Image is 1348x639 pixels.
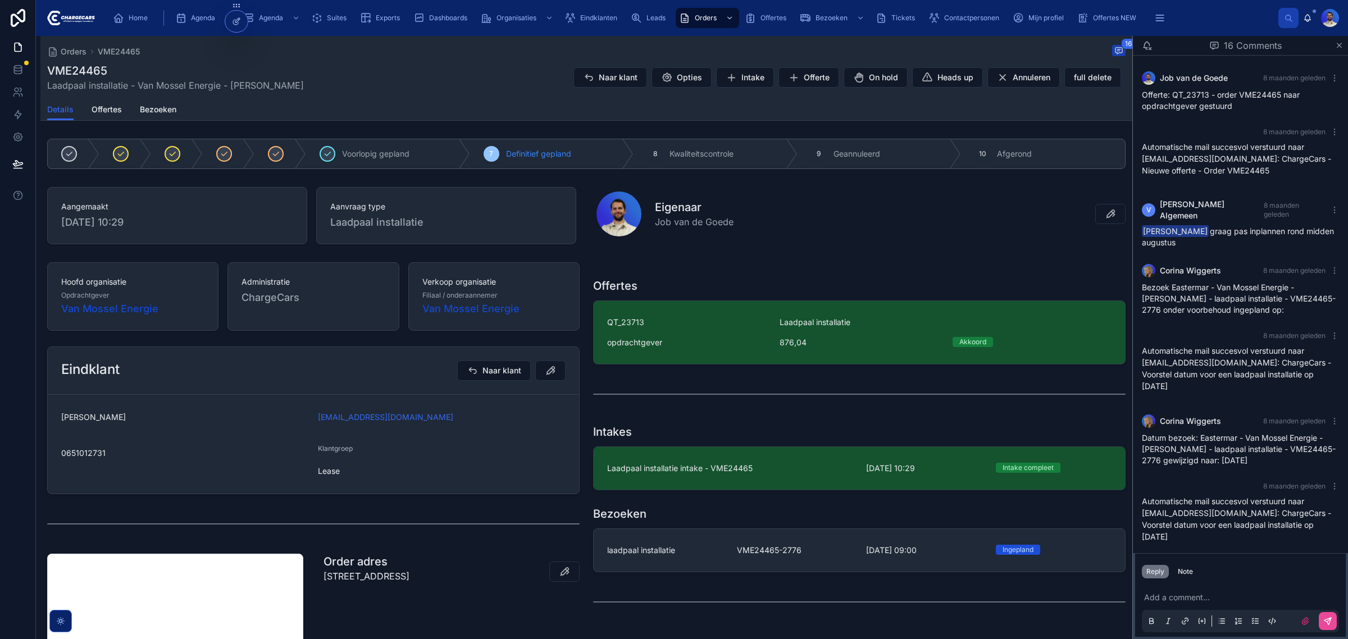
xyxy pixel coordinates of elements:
[1074,8,1144,28] a: Offertes NEW
[47,79,304,92] span: Laadpaal installatie - Van Mossel Energie - [PERSON_NAME]
[607,463,853,474] span: Laadpaal installatie intake - VME24465
[593,278,637,294] h1: Offertes
[242,276,385,287] span: Administratie
[1160,199,1264,221] span: [PERSON_NAME] Algemeen
[1173,565,1197,578] button: Note
[646,13,666,22] span: Leads
[676,8,739,28] a: Orders
[259,13,283,22] span: Agenda
[959,337,986,347] div: Akkoord
[357,8,408,28] a: Exports
[655,199,734,215] h1: Eigenaar
[1142,345,1339,392] p: Automatische mail succesvol verstuurd naar [EMAIL_ADDRESS][DOMAIN_NAME]: ChargeCars - Voorstel da...
[47,46,86,57] a: Orders
[129,13,148,22] span: Home
[1112,45,1126,58] button: 16
[429,13,467,22] span: Dashboards
[627,8,673,28] a: Leads
[737,545,853,556] span: VME24465-2776
[61,360,120,378] h2: Eindklant
[937,72,973,83] span: Heads up
[61,301,158,317] a: Van Mossel Energie
[422,301,520,317] a: Van Mossel Energie
[47,63,304,79] h1: VME24465
[804,72,830,83] span: Offerte
[1013,72,1050,83] span: Annuleren
[92,99,122,122] a: Offertes
[61,201,293,212] span: Aangemaakt
[1263,74,1326,82] span: 8 maanden geleden
[104,6,1278,30] div: scrollable content
[987,67,1060,88] button: Annuleren
[1009,8,1072,28] a: Mijn profiel
[716,67,774,88] button: Intake
[1093,13,1136,22] span: Offertes NEW
[760,13,786,22] span: Offertes
[778,67,839,88] button: Offerte
[506,148,571,159] span: Definitief gepland
[1028,13,1064,22] span: Mijn profiel
[422,291,498,300] span: Filiaal / onderaannemer
[695,13,717,22] span: Orders
[110,8,156,28] a: Home
[61,276,204,287] span: Hoofd organisatie
[324,569,409,583] p: [STREET_ADDRESS]
[1264,201,1299,218] span: 8 maanden geleden
[61,448,309,459] span: 0651012731
[92,104,122,115] span: Offertes
[318,444,353,453] span: Klantgroep
[655,215,734,229] span: Job van de Goede
[780,317,850,328] span: Laadpaal installatie
[1224,39,1282,52] span: 16 Comments
[1142,565,1169,578] button: Reply
[593,424,632,440] h1: Intakes
[607,545,675,556] span: laadpaal installatie
[240,8,306,28] a: Agenda
[457,360,531,381] button: Naar klant
[607,337,662,348] span: opdrachtgever
[61,412,309,423] span: [PERSON_NAME]
[866,545,982,556] span: [DATE] 09:00
[61,291,110,300] span: Opdrachtgever
[1160,416,1221,427] span: Corina Wiggerts
[891,13,915,22] span: Tickets
[1263,417,1326,425] span: 8 maanden geleden
[242,290,299,305] span: ChargeCars
[1003,463,1054,473] div: Intake compleet
[47,104,74,115] span: Details
[1142,495,1339,542] p: Automatische mail succesvol verstuurd naar [EMAIL_ADDRESS][DOMAIN_NAME]: ChargeCars - Voorstel da...
[1146,206,1151,214] span: V
[172,8,238,28] a: Agenda
[327,13,347,22] span: Suites
[376,13,400,22] span: Exports
[796,8,870,28] a: Bezoeken
[1003,545,1033,555] div: Ingepland
[580,13,617,22] span: Eindklanten
[1263,127,1326,136] span: 8 maanden geleden
[61,46,86,57] span: Orders
[561,8,625,28] a: Eindklanten
[594,529,1125,572] a: laadpaal installatieVME24465-2776[DATE] 09:00Ingepland
[1074,72,1112,83] span: full delete
[342,148,409,159] span: Voorlopig gepland
[1142,90,1300,111] span: Offerte: QT_23713 - order VME24465 naar opdrachtgever gestuurd
[1142,226,1334,247] span: graag pas inplannen rond midden augustus
[1142,282,1336,314] span: Bezoek Eastermar - Van Mossel Energie - [PERSON_NAME] - laadpaal installatie - VME24465-2776 onde...
[816,13,848,22] span: Bezoeken
[866,463,982,474] span: [DATE] 10:29
[1160,265,1221,276] span: Corina Wiggerts
[422,276,566,287] span: Verkoop organisatie
[741,8,794,28] a: Offertes
[573,67,647,88] button: Naar klant
[1178,567,1193,576] div: Note
[817,149,821,158] span: 9
[410,8,475,28] a: Dashboards
[1064,67,1121,88] button: full delete
[1121,38,1136,49] span: 16
[599,72,637,83] span: Naar klant
[872,8,923,28] a: Tickets
[925,8,1007,28] a: Contactpersonen
[594,447,1125,490] a: Laadpaal installatie intake - VME24465[DATE] 10:29Intake compleet
[191,13,215,22] span: Agenda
